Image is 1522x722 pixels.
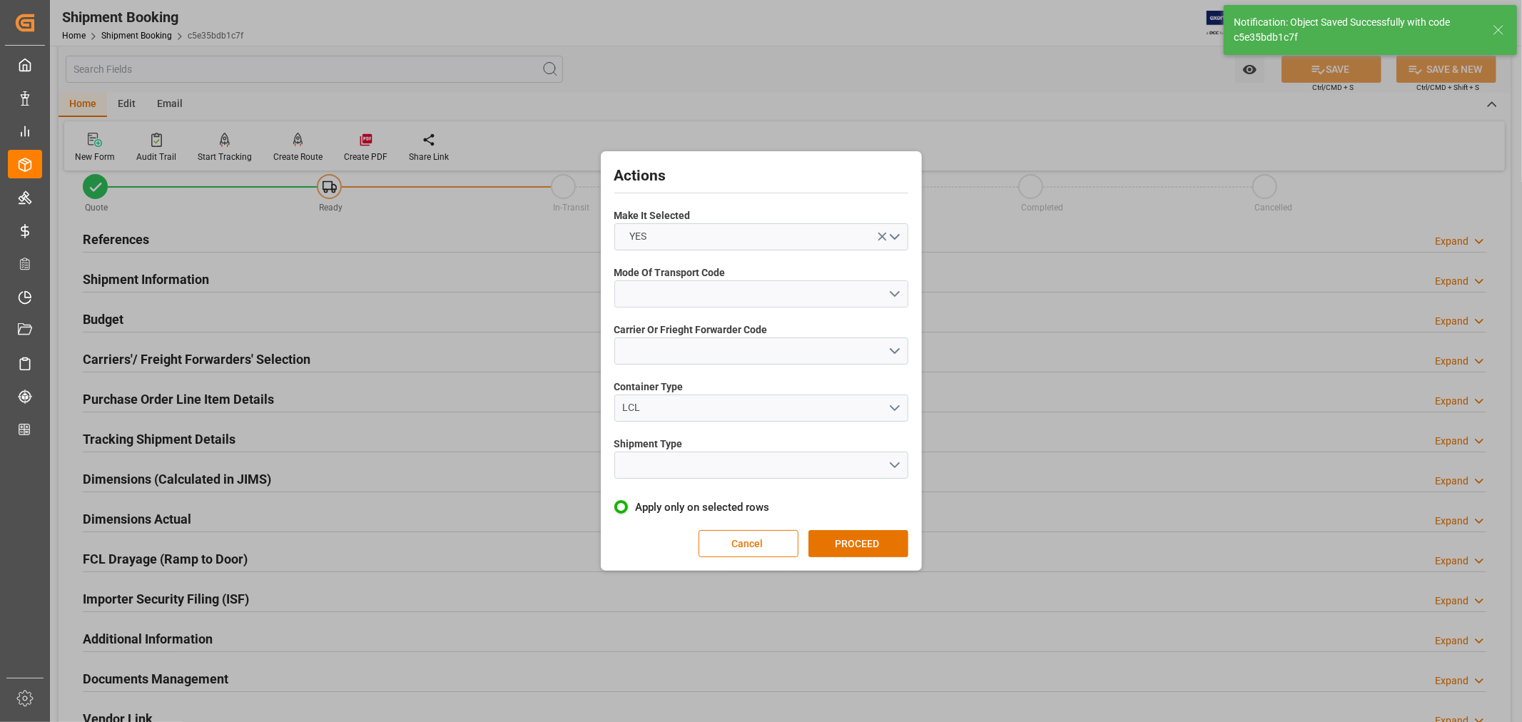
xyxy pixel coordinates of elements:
[622,400,888,415] div: LCL
[614,322,768,337] span: Carrier Or Frieght Forwarder Code
[614,380,684,395] span: Container Type
[614,437,683,452] span: Shipment Type
[699,530,798,557] button: Cancel
[1234,15,1479,45] div: Notification: Object Saved Successfully with code c5e35bdb1c7f
[614,395,908,422] button: open menu
[614,280,908,307] button: open menu
[614,337,908,365] button: open menu
[622,229,654,244] span: YES
[614,265,726,280] span: Mode Of Transport Code
[808,530,908,557] button: PROCEED
[614,499,908,516] label: Apply only on selected rows
[614,452,908,479] button: open menu
[614,208,691,223] span: Make It Selected
[614,223,908,250] button: open menu
[614,165,908,188] h2: Actions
